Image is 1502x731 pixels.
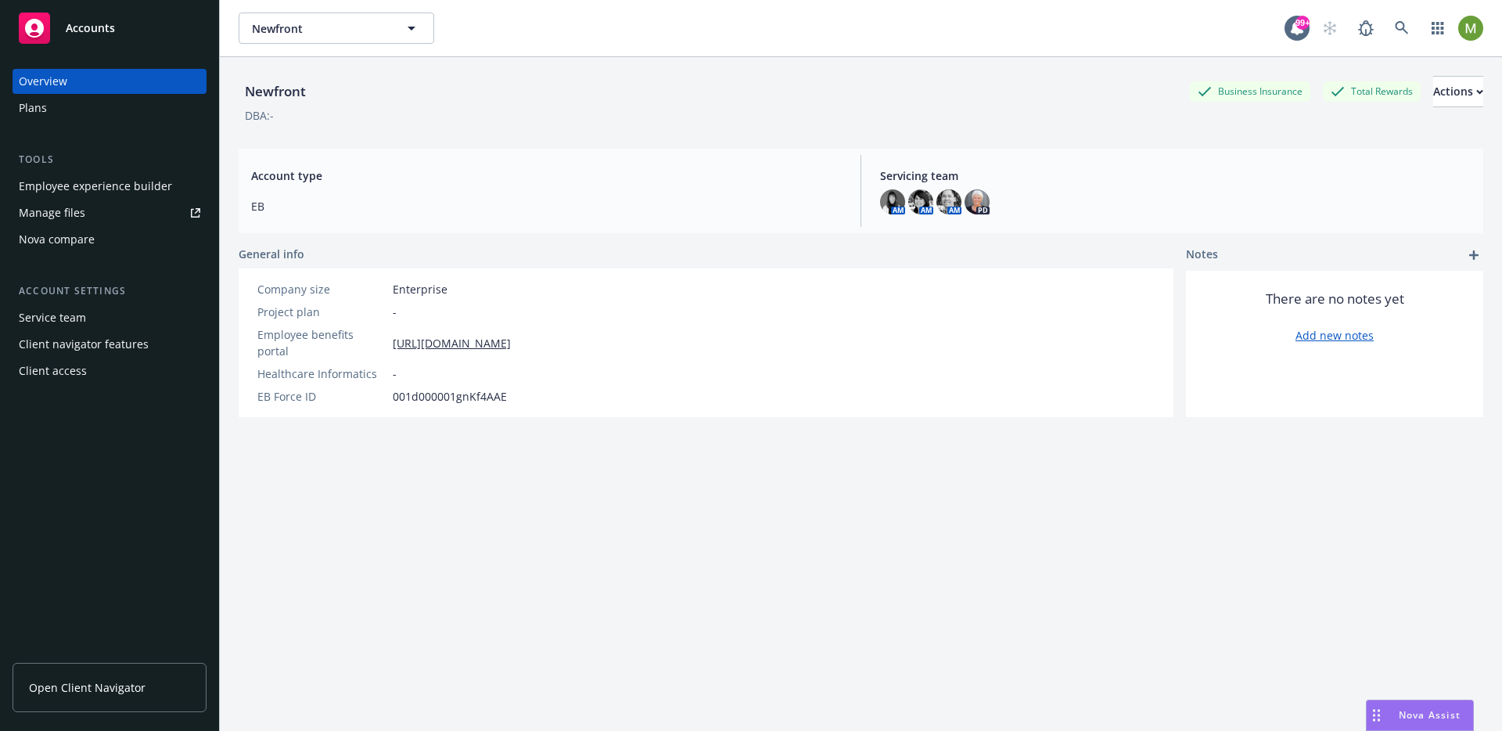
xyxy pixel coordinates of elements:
div: Overview [19,69,67,94]
div: Company size [257,281,386,297]
a: Service team [13,305,207,330]
img: photo [965,189,990,214]
span: Newfront [252,20,387,37]
a: Search [1386,13,1418,44]
a: Manage files [13,200,207,225]
a: Plans [13,95,207,121]
span: General info [239,246,304,262]
div: Newfront [239,81,312,102]
a: Switch app [1422,13,1453,44]
div: Nova compare [19,227,95,252]
span: Account type [251,167,842,184]
a: Employee experience builder [13,174,207,199]
div: Service team [19,305,86,330]
div: Actions [1433,77,1483,106]
span: Nova Assist [1399,708,1461,722]
div: Tools [13,152,207,167]
a: Nova compare [13,227,207,252]
div: Client access [19,358,87,384]
span: Enterprise [393,281,447,297]
span: There are no notes yet [1266,290,1404,308]
img: photo [908,189,933,214]
a: add [1464,246,1483,265]
img: photo [1458,16,1483,41]
img: photo [936,189,961,214]
div: Manage files [19,200,85,225]
a: Add new notes [1295,327,1374,344]
div: DBA: - [245,107,274,124]
span: Notes [1186,246,1218,265]
span: Servicing team [880,167,1471,184]
a: Overview [13,69,207,94]
div: Client navigator features [19,332,149,357]
span: Accounts [66,22,115,34]
a: Accounts [13,6,207,50]
a: Client access [13,358,207,384]
span: - [393,304,397,320]
a: Start snowing [1314,13,1346,44]
a: Report a Bug [1350,13,1382,44]
button: Nova Assist [1366,700,1474,731]
div: Drag to move [1367,700,1386,730]
a: [URL][DOMAIN_NAME] [393,335,511,351]
span: 001d000001gnKf4AAE [393,388,507,405]
div: Business Insurance [1190,81,1310,101]
div: Healthcare Informatics [257,365,386,382]
button: Newfront [239,13,434,44]
span: - [393,365,397,382]
div: EB Force ID [257,388,386,405]
span: EB [251,198,842,214]
div: Employee benefits portal [257,326,386,359]
div: Employee experience builder [19,174,172,199]
a: Client navigator features [13,332,207,357]
span: Open Client Navigator [29,679,146,696]
button: Actions [1433,76,1483,107]
div: Total Rewards [1323,81,1421,101]
div: Plans [19,95,47,121]
div: Project plan [257,304,386,320]
div: Account settings [13,283,207,299]
div: 99+ [1295,16,1310,30]
img: photo [880,189,905,214]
